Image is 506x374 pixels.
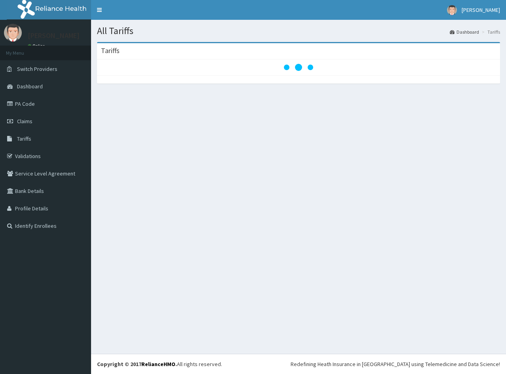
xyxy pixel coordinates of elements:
h1: All Tariffs [97,26,500,36]
a: Dashboard [450,29,479,35]
footer: All rights reserved. [91,354,506,374]
span: Claims [17,118,32,125]
svg: audio-loading [283,52,314,83]
span: Tariffs [17,135,31,142]
a: Online [28,43,47,49]
span: [PERSON_NAME] [462,6,500,13]
img: User Image [447,5,457,15]
a: RelianceHMO [141,361,175,368]
strong: Copyright © 2017 . [97,361,177,368]
li: Tariffs [480,29,500,35]
h3: Tariffs [101,47,120,54]
p: [PERSON_NAME] [28,32,80,39]
div: Redefining Heath Insurance in [GEOGRAPHIC_DATA] using Telemedicine and Data Science! [291,360,500,368]
span: Switch Providers [17,65,57,73]
img: User Image [4,24,22,42]
span: Dashboard [17,83,43,90]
